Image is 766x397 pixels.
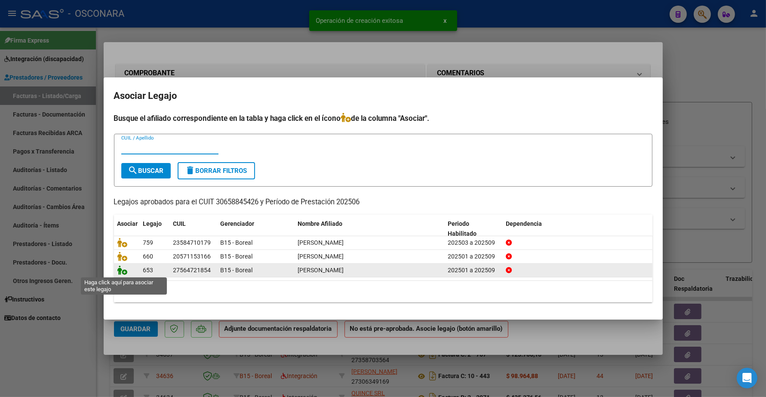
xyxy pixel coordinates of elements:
datatable-header-cell: Gerenciador [217,215,295,243]
span: Nombre Afiliado [298,220,343,227]
div: Open Intercom Messenger [737,368,757,388]
mat-icon: search [128,165,138,175]
span: B15 - Boreal [221,253,253,260]
datatable-header-cell: Asociar [114,215,140,243]
span: 660 [143,253,154,260]
span: Dependencia [506,220,542,227]
span: 653 [143,267,154,274]
h4: Busque el afiliado correspondiente en la tabla y haga click en el ícono de la columna "Asociar". [114,113,652,124]
mat-icon: delete [185,165,196,175]
span: Asociar [117,220,138,227]
button: Buscar [121,163,171,178]
span: B15 - Boreal [221,239,253,246]
button: Borrar Filtros [178,162,255,179]
span: Borrar Filtros [185,167,247,175]
datatable-header-cell: Legajo [140,215,170,243]
datatable-header-cell: Periodo Habilitado [444,215,502,243]
span: MUÑOZ PINTO SOFIA VICTORIA [298,267,344,274]
span: GIUNTA ROCHA NOA ALEJANDRO [298,253,344,260]
span: 759 [143,239,154,246]
span: Buscar [128,167,164,175]
span: B15 - Boreal [221,267,253,274]
span: Gerenciador [221,220,255,227]
div: 202501 a 202509 [448,252,499,262]
span: DIAZ VERA BENJAMIN IKER [298,239,344,246]
span: CUIL [173,220,186,227]
h2: Asociar Legajo [114,88,652,104]
p: Legajos aprobados para el CUIT 30658845426 y Período de Prestación 202506 [114,197,652,208]
datatable-header-cell: CUIL [170,215,217,243]
div: 3 registros [114,281,652,302]
span: Periodo Habilitado [448,220,477,237]
div: 20571153166 [173,252,211,262]
datatable-header-cell: Nombre Afiliado [295,215,445,243]
span: Legajo [143,220,162,227]
div: 23584710179 [173,238,211,248]
div: 202501 a 202509 [448,265,499,275]
datatable-header-cell: Dependencia [502,215,652,243]
div: 27564721854 [173,265,211,275]
div: 202503 a 202509 [448,238,499,248]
